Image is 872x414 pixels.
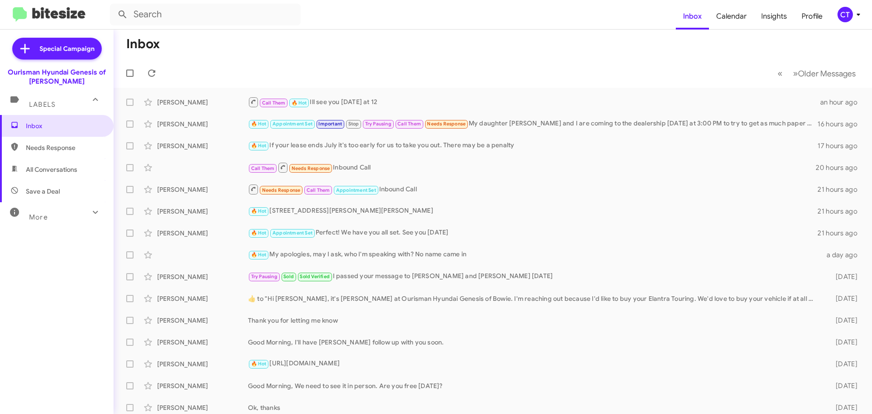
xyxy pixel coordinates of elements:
[29,213,48,221] span: More
[262,100,286,106] span: Call Them
[292,100,307,106] span: 🔥 Hot
[248,184,817,195] div: Inbound Call
[157,141,248,150] div: [PERSON_NAME]
[307,187,330,193] span: Call Them
[817,229,865,238] div: 21 hours ago
[248,338,821,347] div: Good Morning, I'll have [PERSON_NAME] follow up with you soon.
[251,165,275,171] span: Call Them
[820,98,865,107] div: an hour ago
[157,272,248,281] div: [PERSON_NAME]
[348,121,359,127] span: Stop
[817,185,865,194] div: 21 hours ago
[300,274,330,279] span: Sold Verified
[157,185,248,194] div: [PERSON_NAME]
[251,121,267,127] span: 🔥 Hot
[157,403,248,412] div: [PERSON_NAME]
[248,271,821,282] div: I passed your message to [PERSON_NAME] and [PERSON_NAME] [DATE]
[40,44,94,53] span: Special Campaign
[248,140,817,151] div: If your lease ends July it's too early for us to take you out. There may be a penalty
[821,316,865,325] div: [DATE]
[26,187,60,196] span: Save a Deal
[821,359,865,369] div: [DATE]
[798,69,856,79] span: Older Messages
[248,359,821,369] div: [URL][DOMAIN_NAME]
[126,37,160,51] h1: Inbox
[248,316,821,325] div: Thank you for letting me know
[157,359,248,369] div: [PERSON_NAME]
[821,338,865,347] div: [DATE]
[262,187,301,193] span: Needs Response
[157,120,248,129] div: [PERSON_NAME]
[754,3,794,30] a: Insights
[272,121,312,127] span: Appointment Set
[709,3,754,30] a: Calendar
[793,68,798,79] span: »
[157,98,248,107] div: [PERSON_NAME]
[837,7,853,22] div: CT
[157,207,248,216] div: [PERSON_NAME]
[821,381,865,390] div: [DATE]
[251,230,267,236] span: 🔥 Hot
[318,121,342,127] span: Important
[427,121,466,127] span: Needs Response
[251,361,267,367] span: 🔥 Hot
[248,96,820,108] div: Ill see you [DATE] at 12
[251,208,267,214] span: 🔥 Hot
[821,403,865,412] div: [DATE]
[248,206,817,216] div: [STREET_ADDRESS][PERSON_NAME][PERSON_NAME]
[12,38,102,60] a: Special Campaign
[821,272,865,281] div: [DATE]
[248,228,817,238] div: Perfect! We have you all set. See you [DATE]
[817,120,865,129] div: 16 hours ago
[816,163,865,172] div: 20 hours ago
[292,165,330,171] span: Needs Response
[248,381,821,390] div: Good Morning, We need to see it in person. Are you free [DATE]?
[251,143,267,149] span: 🔥 Hot
[817,207,865,216] div: 21 hours ago
[794,3,830,30] a: Profile
[830,7,862,22] button: CT
[157,316,248,325] div: [PERSON_NAME]
[365,121,391,127] span: Try Pausing
[251,274,277,279] span: Try Pausing
[788,64,861,83] button: Next
[157,381,248,390] div: [PERSON_NAME]
[821,294,865,303] div: [DATE]
[157,229,248,238] div: [PERSON_NAME]
[26,143,103,152] span: Needs Response
[29,100,55,109] span: Labels
[772,64,788,83] button: Previous
[773,64,861,83] nav: Page navigation example
[676,3,709,30] a: Inbox
[26,121,103,130] span: Inbox
[157,294,248,303] div: [PERSON_NAME]
[248,119,817,129] div: My daughter [PERSON_NAME] and I are coming to the dealership [DATE] at 3:00 PM to try to get as m...
[251,252,267,258] span: 🔥 Hot
[248,249,821,260] div: My apologies, may I ask, who I'm speaking with? No name came in
[283,274,294,279] span: Sold
[248,162,816,173] div: Inbound Call
[157,338,248,347] div: [PERSON_NAME]
[248,294,821,303] div: ​👍​ to " Hi [PERSON_NAME], it's [PERSON_NAME] at Ourisman Hyundai Genesis of Bowie. I'm reaching ...
[336,187,376,193] span: Appointment Set
[26,165,77,174] span: All Conversations
[821,250,865,259] div: a day ago
[817,141,865,150] div: 17 hours ago
[248,403,821,412] div: Ok, thanks
[778,68,783,79] span: «
[272,230,312,236] span: Appointment Set
[397,121,421,127] span: Call Them
[110,4,301,25] input: Search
